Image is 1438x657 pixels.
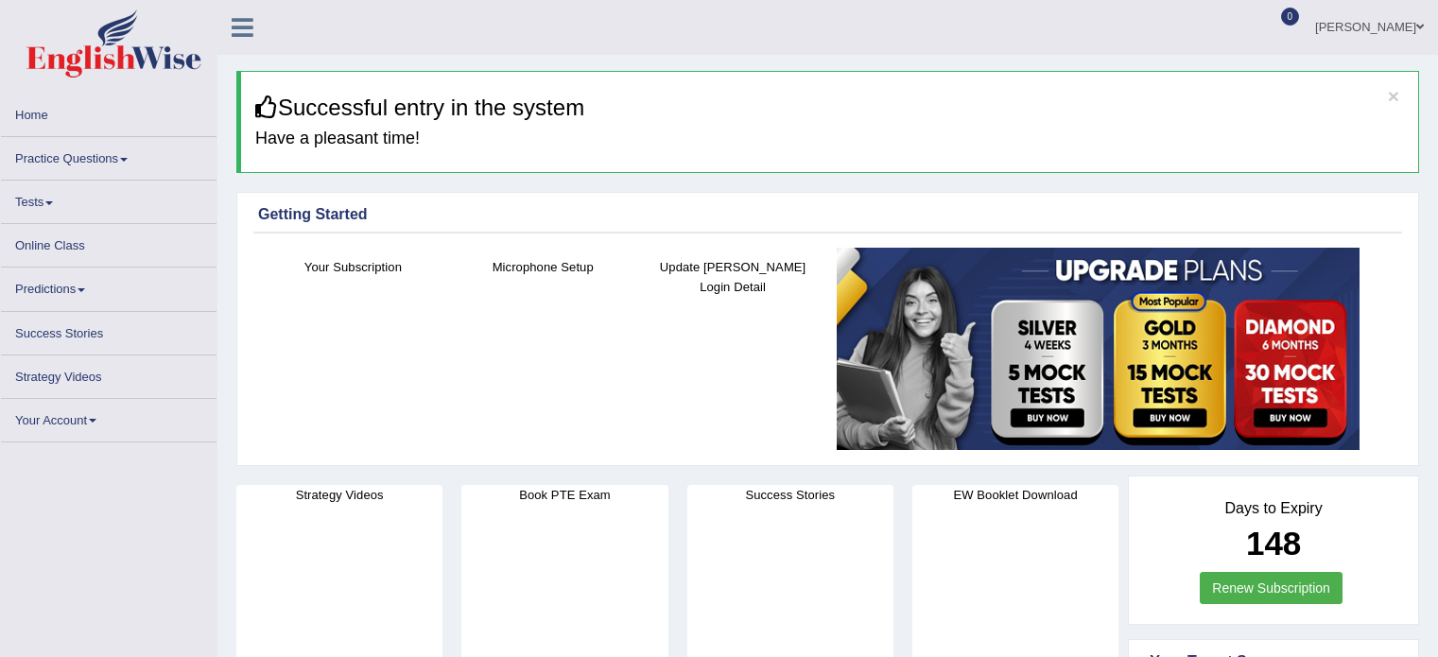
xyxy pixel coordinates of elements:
b: 148 [1246,525,1301,562]
a: Online Class [1,224,217,261]
a: Predictions [1,268,217,304]
a: Strategy Videos [1,355,217,392]
h4: Strategy Videos [236,485,442,505]
button: × [1388,86,1399,106]
span: 0 [1281,8,1300,26]
a: Home [1,94,217,130]
h4: Your Subscription [268,257,439,277]
a: Practice Questions [1,137,217,174]
h4: Have a pleasant time! [255,130,1404,148]
h4: EW Booklet Download [912,485,1118,505]
a: Success Stories [1,312,217,349]
h4: Book PTE Exam [461,485,667,505]
a: Tests [1,181,217,217]
h4: Success Stories [687,485,893,505]
a: Renew Subscription [1200,572,1343,604]
img: small5.jpg [837,248,1360,450]
h4: Update [PERSON_NAME] Login Detail [648,257,819,297]
h4: Microphone Setup [458,257,629,277]
h4: Days to Expiry [1150,500,1397,517]
div: Getting Started [258,203,1397,226]
a: Your Account [1,399,217,436]
h3: Successful entry in the system [255,95,1404,120]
